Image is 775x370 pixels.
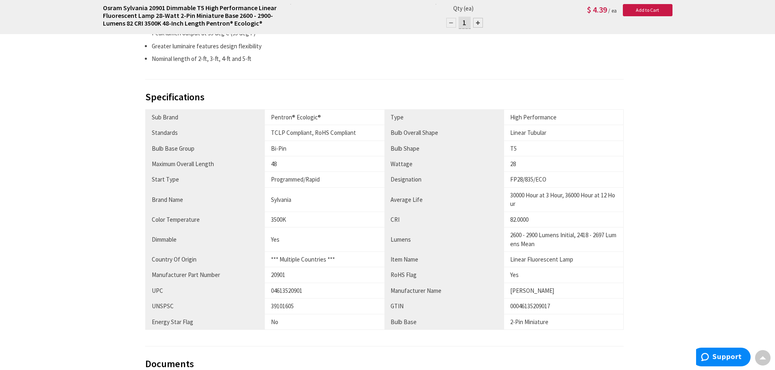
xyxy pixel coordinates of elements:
[587,4,591,15] span: $
[145,141,265,156] th: Bulb Base Group
[510,160,617,168] div: 28
[510,128,617,137] div: Linear Tubular
[384,227,504,252] th: Lumens
[510,175,617,184] div: FP28/835/ECO
[384,141,504,156] th: Bulb Shape
[145,299,265,314] th: UNSPSC
[384,109,504,125] th: Type
[271,113,378,121] div: Pentron® Ecologic®
[510,231,617,248] div: 2600 - 2900 Lumens Initial, 2418 - 2697 Lumens Mean
[510,144,617,153] div: T5
[152,42,624,50] li: Greater luminaire features design flexibility
[145,251,265,267] th: Country Of Origin
[510,191,617,208] div: 30000 Hour at 3 Hour, 36000 Hour at 12 Hour
[384,212,504,227] th: CRI
[145,156,265,172] th: Maximum Overall Length
[510,270,617,279] div: Yes
[453,4,474,12] span: Qty (ea)
[636,7,659,13] span: Add to Cart
[384,156,504,172] th: Wattage
[696,348,751,368] iframe: Opens a widget where you can find more information
[152,54,624,63] li: Nominal length of 2-ft, 3-ft, 4-ft and 5-ft
[510,255,617,264] div: Linear Fluorescent Lamp
[271,215,378,224] div: 3500K
[271,318,378,326] div: No
[145,109,265,125] th: Sub Brand
[510,302,617,310] div: 00046135209017
[271,195,378,204] div: Sylvania
[623,4,672,16] button: Add to Cart
[271,144,378,153] div: Bi-Pin
[145,359,624,369] h3: Documents
[145,283,265,298] th: UPC
[145,125,265,141] th: Standards
[271,286,378,295] div: 04613520901
[271,270,378,279] div: 20901
[145,267,265,283] th: Manufacturer Part Number
[145,172,265,187] th: Start Type
[384,314,504,329] th: Bulb Base
[145,227,265,252] th: Dimmable
[384,125,504,141] th: Bulb Overall Shape
[608,8,617,15] small: / ea
[145,314,265,329] th: Energy Star Flag
[271,128,378,137] div: TCLP Compliant, RoHS Compliant
[271,160,378,168] div: 48
[384,251,504,267] th: Item Name
[384,299,504,314] th: GTIN
[271,302,378,310] div: 39101605
[384,283,504,298] th: Manufacturer Name
[384,267,504,283] th: RoHS Flag
[271,235,378,244] div: Yes
[510,113,617,121] div: High Performance
[145,212,265,227] th: Color Temperature
[510,318,617,326] div: 2-Pin Miniature
[271,175,378,184] div: Programmed/Rapid
[145,187,265,212] th: Brand Name
[145,92,624,102] h3: Specifications
[384,172,504,187] th: Designation
[384,187,504,212] th: Average Life
[458,17,471,29] input: Qty
[510,215,617,224] div: 82.0000
[510,286,617,295] div: [PERSON_NAME]
[593,4,607,15] span: 4.39
[103,4,285,28] h1: Osram Sylvania 20901 Dimmable T5 High Performance Linear Fluorescent Lamp 28-Watt 2-Pin Miniature...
